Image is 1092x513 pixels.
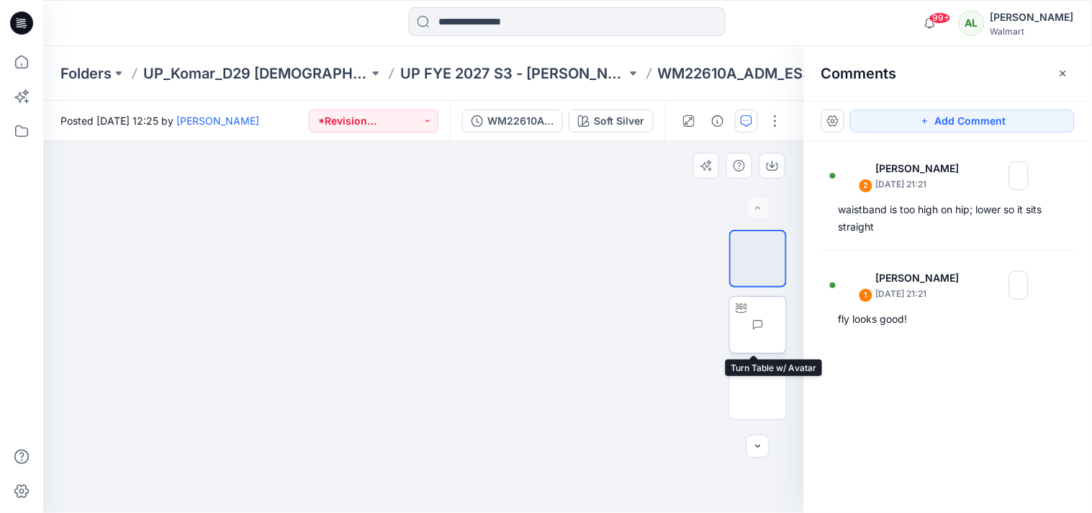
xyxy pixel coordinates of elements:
p: [PERSON_NAME] [876,160,969,177]
span: Posted [DATE] 12:25 by [60,113,259,128]
span: 99+ [929,12,951,24]
div: WM22610A_ADM_ESSENTIALS SHORT [487,113,554,129]
div: AL [959,10,985,36]
a: [PERSON_NAME] [176,115,259,127]
div: 2 [859,179,873,193]
div: Soft Silver [594,113,644,129]
div: fly looks good! [839,311,1057,328]
button: Details [706,110,729,133]
div: 1 [859,288,873,303]
img: Jennifer Yerkes [841,161,870,190]
a: Folders [60,63,112,84]
img: Jennifer Yerkes [841,271,870,300]
p: WM22610A_ADM_ESSENTIALS SHORT [658,63,883,84]
div: waistband is too high on hip; lower so it sits straight [839,201,1057,236]
div: Walmart [991,26,1074,37]
a: UP_Komar_D29 [DEMOGRAPHIC_DATA] Sleep [143,63,369,84]
button: Soft Silver [569,110,654,133]
h2: Comments [821,65,897,82]
p: [DATE] 21:21 [876,287,969,301]
p: [DATE] 21:21 [876,177,969,192]
button: Add Comment [850,110,1075,133]
p: [PERSON_NAME] [876,269,969,287]
div: [PERSON_NAME] [991,9,1074,26]
button: WM22610A_ADM_ESSENTIALS SHORT [462,110,563,133]
a: UP FYE 2027 S3 - [PERSON_NAME] D29 [DEMOGRAPHIC_DATA] Sleepwear [400,63,626,84]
